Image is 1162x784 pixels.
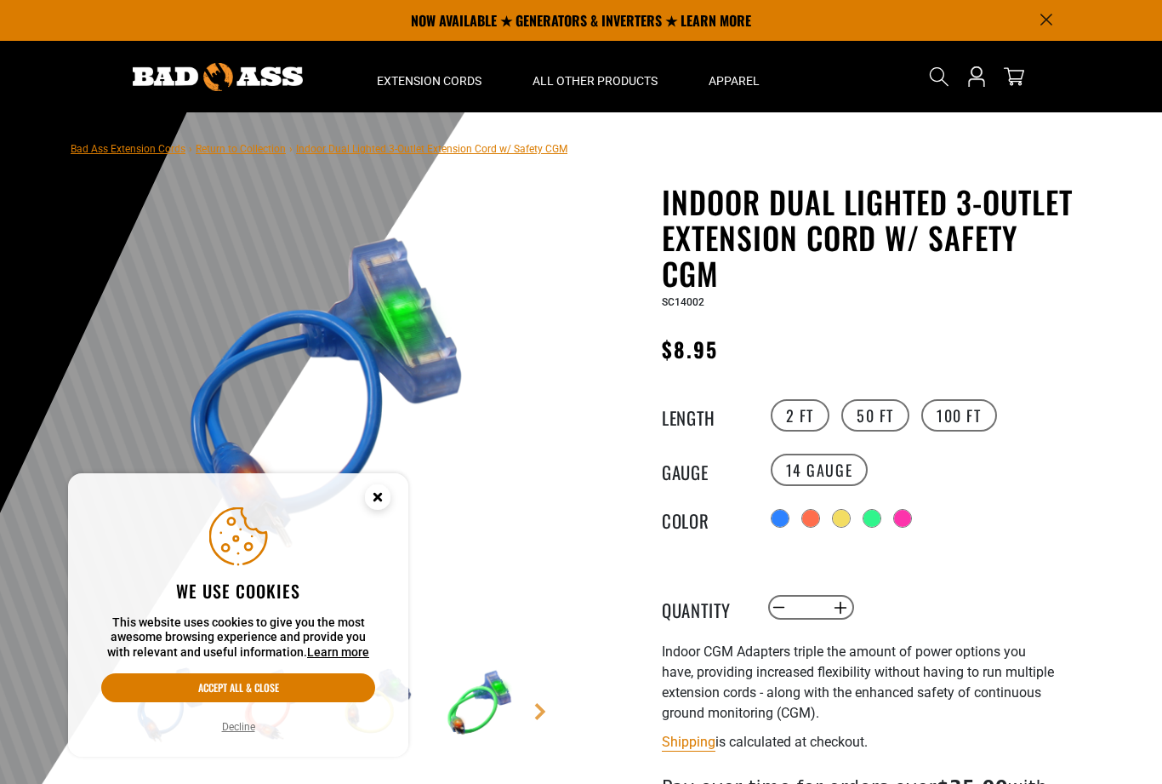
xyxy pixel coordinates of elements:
[926,63,953,90] summary: Search
[662,296,704,308] span: SC14002
[189,143,192,155] span: ›
[121,187,531,598] img: blue
[533,73,658,89] span: All Other Products
[101,580,375,602] h2: We use cookies
[196,143,286,155] a: Return to Collection
[662,184,1079,291] h1: Indoor Dual Lighted 3-Outlet Extension Cord w/ Safety CGM
[307,645,369,659] a: Learn more
[662,404,747,426] legend: Length
[133,63,303,91] img: Bad Ass Extension Cords
[296,143,567,155] span: Indoor Dual Lighted 3-Outlet Extension Cord w/ Safety CGM
[709,73,760,89] span: Apparel
[68,473,408,758] aside: Cookie Consent
[841,399,909,432] label: 50 FT
[507,41,683,112] summary: All Other Products
[921,399,997,432] label: 100 FT
[662,597,747,619] label: Quantity
[662,459,747,481] legend: Gauge
[532,703,549,720] a: Next
[771,454,869,486] label: 14 Gauge
[771,399,829,432] label: 2 FT
[683,41,785,112] summary: Apparel
[217,718,260,735] button: Decline
[662,334,718,364] span: $8.95
[101,673,375,702] button: Accept all & close
[430,655,528,754] img: green
[71,138,567,158] nav: breadcrumbs
[101,615,375,661] p: This website uses cookies to give you the most awesome browsing experience and provide you with r...
[351,41,507,112] summary: Extension Cords
[289,143,293,155] span: ›
[662,507,747,529] legend: Color
[662,734,715,750] a: Shipping
[71,143,185,155] a: Bad Ass Extension Cords
[662,730,1079,753] div: is calculated at checkout.
[662,644,1054,721] span: Indoor CGM Adapters triple the amount of power options you have, providing increased flexibility ...
[377,73,481,89] span: Extension Cords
